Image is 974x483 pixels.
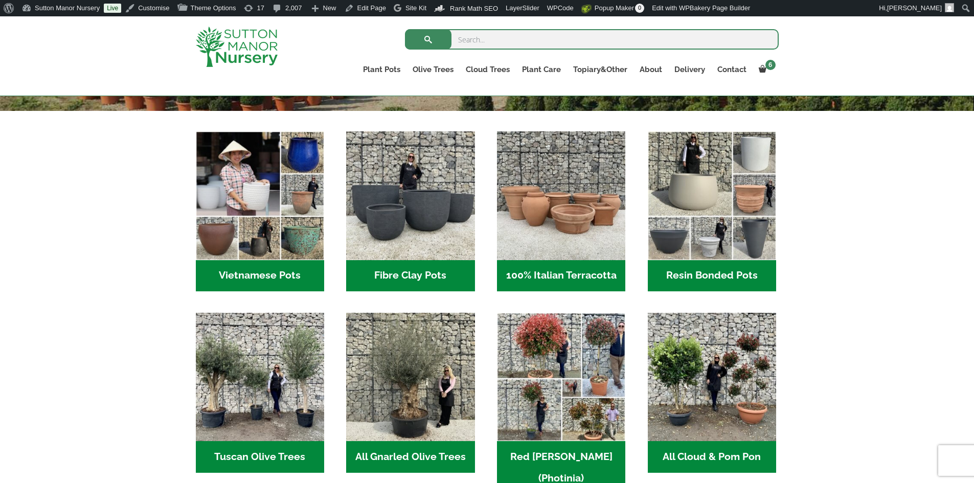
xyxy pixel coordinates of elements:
img: Home - F5A23A45 75B5 4929 8FB2 454246946332 [497,313,625,441]
span: 0 [635,4,644,13]
a: Contact [711,62,753,77]
a: Delivery [668,62,711,77]
h2: Fibre Clay Pots [346,260,474,292]
input: Search... [405,29,779,50]
h2: Tuscan Olive Trees [196,441,324,473]
a: Visit product category Tuscan Olive Trees [196,313,324,473]
img: Home - 8194B7A3 2818 4562 B9DD 4EBD5DC21C71 1 105 c 1 [346,131,474,260]
img: Home - 7716AD77 15EA 4607 B135 B37375859F10 [196,313,324,441]
a: Live [104,4,121,13]
h2: All Gnarled Olive Trees [346,441,474,473]
a: Visit product category All Gnarled Olive Trees [346,313,474,473]
h2: Vietnamese Pots [196,260,324,292]
a: Topiary&Other [567,62,633,77]
img: Home - 6E921A5B 9E2F 4B13 AB99 4EF601C89C59 1 105 c [196,131,324,260]
h2: All Cloud & Pom Pon [648,441,776,473]
a: Visit product category Vietnamese Pots [196,131,324,291]
a: Visit product category All Cloud & Pom Pon [648,313,776,473]
a: Plant Pots [357,62,406,77]
a: About [633,62,668,77]
span: Site Kit [405,4,426,12]
h2: Resin Bonded Pots [648,260,776,292]
img: Home - 5833C5B7 31D0 4C3A 8E42 DB494A1738DB [346,313,474,441]
h2: 100% Italian Terracotta [497,260,625,292]
img: Home - A124EB98 0980 45A7 B835 C04B779F7765 [648,313,776,441]
a: Plant Care [516,62,567,77]
img: logo [196,27,278,67]
span: [PERSON_NAME] [887,4,942,12]
span: 6 [765,60,776,70]
a: Cloud Trees [460,62,516,77]
img: Home - 67232D1B A461 444F B0F6 BDEDC2C7E10B 1 105 c [648,131,776,260]
a: Visit product category 100% Italian Terracotta [497,131,625,291]
a: Visit product category Fibre Clay Pots [346,131,474,291]
a: 6 [753,62,779,77]
a: Olive Trees [406,62,460,77]
img: Home - 1B137C32 8D99 4B1A AA2F 25D5E514E47D 1 105 c [497,131,625,260]
span: Rank Math SEO [450,5,498,12]
a: Visit product category Resin Bonded Pots [648,131,776,291]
